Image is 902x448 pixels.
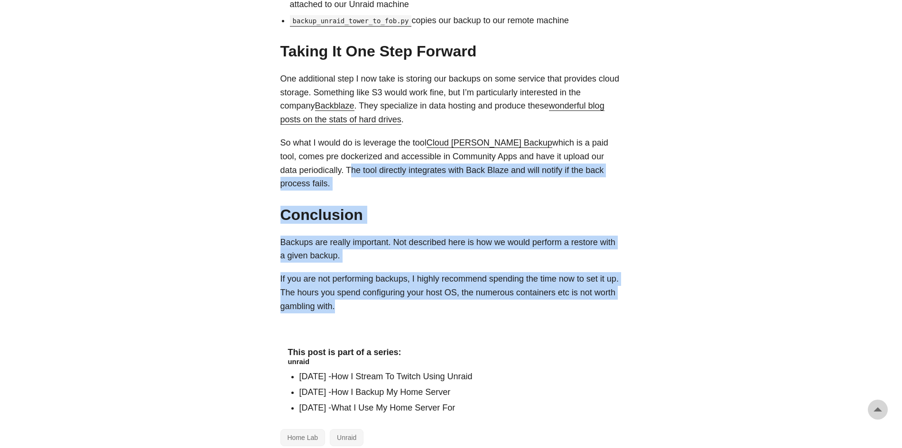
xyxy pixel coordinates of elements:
[280,101,604,124] a: wonderful blog posts on the stats of hard drives
[280,42,622,60] h2: Taking It One Step Forward
[280,429,325,446] a: Home Lab
[288,347,614,358] h4: This post is part of a series:
[280,272,622,313] p: If you are not performing backups, I highly recommend spending the time now to set it up. The hou...
[427,138,552,147] a: Cloud [PERSON_NAME] Backup
[280,206,622,224] h2: Conclusion
[331,372,472,381] a: How I Stream To Twitch Using Unraid
[331,387,450,397] a: How I Backup My Home Server
[299,401,614,415] li: [DATE] -
[315,101,354,110] a: Backblaze
[299,370,614,384] li: [DATE] -
[868,400,888,420] a: go to top
[330,429,363,446] a: Unraid
[288,357,310,366] a: unraid
[280,72,622,127] p: One additional step I now take is storing our backups on some service that provides cloud storage...
[290,16,412,25] a: backup_unraid_tower_to_fob.py
[280,236,622,263] p: Backups are really important. Not described here is how we would perform a restore with a given b...
[290,14,622,27] li: copies our backup to our remote machine
[331,403,455,412] a: What I Use My Home Server For
[280,136,622,191] p: So what I would do is leverage the tool which is a paid tool, comes pre dockerized and accessible...
[290,15,412,27] code: backup_unraid_tower_to_fob.py
[299,385,614,399] li: [DATE] -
